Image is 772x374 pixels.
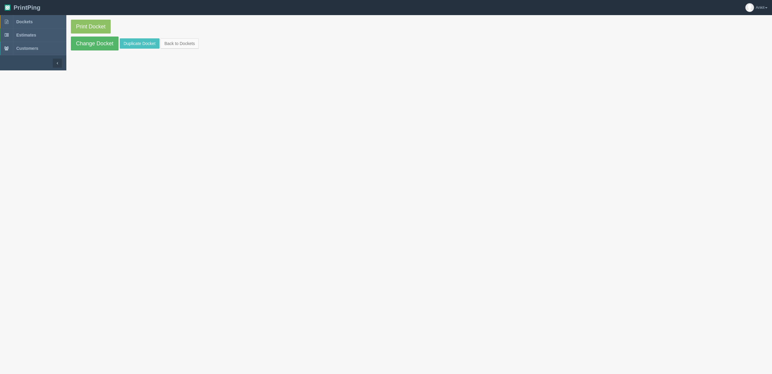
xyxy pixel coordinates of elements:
[5,5,11,11] img: logo-3e63b451c926e2ac314895c53de4908e5d424f24456219fb08d385ab2e579770.png
[120,38,160,49] a: Duplicate Docket
[745,3,754,12] img: avatar_default-7531ab5dedf162e01f1e0bb0964e6a185e93c5c22dfe317fb01d7f8cd2b1632c.jpg
[160,38,199,49] a: Back to Dockets
[71,20,111,34] a: Print Docket
[16,46,38,51] span: Customers
[16,19,33,24] span: Dockets
[71,37,119,50] a: Change Docket
[16,33,36,37] span: Estimates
